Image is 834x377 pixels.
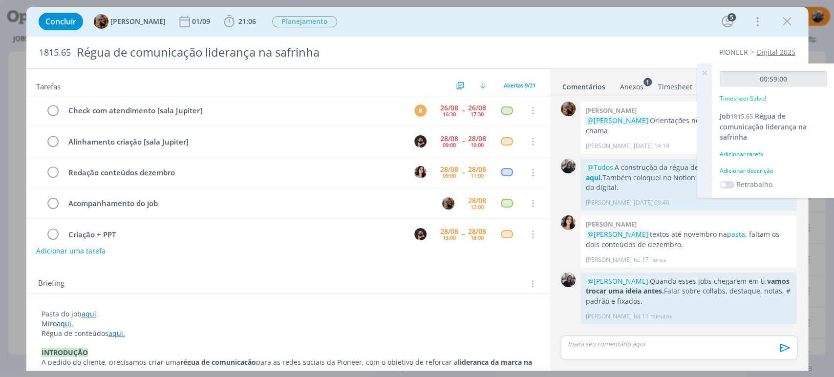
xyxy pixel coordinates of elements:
a: Digital 2025 [757,47,795,57]
div: M [414,105,427,117]
span: @[PERSON_NAME] [587,276,648,286]
span: Régua de comunicação liderança na safrinha [720,111,807,142]
a: Job1815.65Régua de comunicação liderança na safrinha [720,111,807,142]
button: Planejamento [272,16,338,28]
span: 1815.65 [39,47,71,58]
span: -- [462,138,465,145]
span: há 17 horas [633,255,665,264]
div: 28/08 [440,135,458,142]
img: T [414,166,427,178]
b: [PERSON_NAME] [585,106,636,115]
a: aqui. [108,329,125,338]
div: 09:00 [443,142,456,147]
p: Timesheet Salvo! [720,94,766,103]
span: Planejamento [272,16,337,27]
a: aqui [82,309,96,318]
span: @[PERSON_NAME] [587,116,648,125]
div: 28/08 [468,197,486,204]
img: T [561,215,576,230]
a: está aqui. [585,163,757,182]
div: Adicionar tarefa [720,150,827,159]
div: 10:00 [470,142,484,147]
span: [PERSON_NAME] [110,18,166,25]
p: Miro [42,319,535,329]
span: @Todos [587,163,613,172]
a: Comentários [562,78,606,92]
p: Quando esses jobs chegarem em ti, Falar sobre collabs, destaque, notas, # padrão e fixados. [585,276,791,306]
button: 5 [720,14,735,29]
img: M [561,272,576,287]
button: D [413,134,428,148]
strong: régua de comunicação [180,357,256,367]
span: [DATE] 14:19 [633,142,669,150]
div: Adicionar descrição [720,167,827,175]
p: Orientações no briefing, dúvidas me chama [585,116,791,136]
div: 5 [727,13,736,21]
div: 11:00 [470,173,484,178]
div: 26/08 [468,105,486,111]
span: 1815.65 [730,112,753,121]
p: [PERSON_NAME] [585,312,631,321]
div: 28/08 [468,135,486,142]
div: Check com atendimento [sala Jupiter] [64,105,406,117]
button: A [441,196,456,210]
div: 28/08 [468,228,486,235]
p: Pasta do job . [42,309,535,319]
button: A[PERSON_NAME] [94,14,166,29]
button: Concluir [39,13,83,30]
img: A [94,14,108,29]
sup: 1 [643,78,652,86]
img: A [442,197,454,209]
button: M [413,103,428,118]
a: pasta [727,230,745,239]
div: Anexos [620,82,643,92]
div: 28/08 [440,166,458,173]
span: -- [462,230,465,237]
div: 26/08 [440,105,458,111]
p: [PERSON_NAME] [585,255,631,264]
div: Criação + PPT [64,229,406,241]
span: @[PERSON_NAME] [587,230,648,239]
span: há 11 minutos [633,312,672,321]
img: M [561,159,576,173]
div: 28/08 [440,228,458,235]
p: Régua de conteúdos [42,329,535,338]
div: Alinhamento criação [sala Jupiter] [64,136,406,148]
b: [PERSON_NAME] [585,220,636,229]
div: 28/08 [468,166,486,173]
span: Briefing [38,277,64,290]
div: 17:30 [470,111,484,117]
img: D [414,228,427,240]
div: Redação conteúdos dezembro [64,167,406,179]
span: Concluir [45,18,76,25]
button: T [413,165,428,180]
p: A pedido do cliente, precisamos criar uma para as redes sociais da Pioneer, com o objetivo de ref... [42,357,535,377]
p: [PERSON_NAME] [585,142,631,150]
a: PIONEER [719,47,748,57]
span: -- [462,169,465,176]
div: dialog [26,7,808,371]
div: 01/09 [192,18,212,25]
strong: INTRODUÇÃO [42,348,88,357]
p: [PERSON_NAME] [585,198,631,207]
div: Acompanhamento do job [64,197,433,209]
div: 16:30 [443,111,456,117]
img: A [561,102,576,116]
button: 21:06 [221,14,258,29]
a: Timesheet [658,78,693,92]
div: 09:00 [443,173,456,178]
button: Adicionar uma tarefa [36,242,106,260]
div: Régua de comunicação liderança na safrinha [73,41,476,64]
button: D [413,227,428,241]
span: -- [462,107,465,114]
a: aqui. [57,319,73,328]
img: arrow-down.svg [480,83,486,88]
div: 13:00 [443,235,456,240]
strong: vamos trocar uma ideia antes. [585,276,789,295]
div: 12:00 [470,204,484,209]
span: Abertas 9/21 [504,82,535,89]
div: 18:00 [470,235,484,240]
label: Retrabalho [736,179,772,189]
span: 21:06 [238,17,256,26]
span: [DATE] 09:46 [633,198,669,207]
